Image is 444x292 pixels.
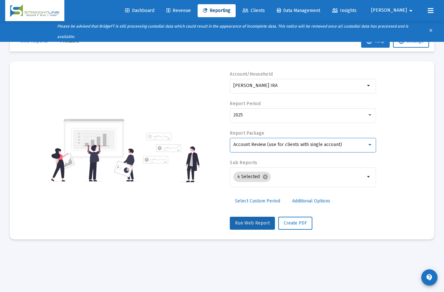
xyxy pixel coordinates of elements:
a: Revenue [161,4,196,17]
mat-icon: cancel [262,174,268,180]
span: Reporting [203,8,230,13]
a: Data Management [272,4,325,17]
span: 2025 [233,112,243,118]
span: Select Custom Period [235,198,280,204]
mat-icon: contact_support [425,274,433,281]
mat-icon: arrow_drop_down [407,4,415,17]
button: Create PDF [278,217,312,230]
label: Sub Reports [230,160,257,165]
mat-chip: 4 Selected [233,172,271,182]
span: Dashboard [125,8,154,13]
span: Clients [242,8,265,13]
i: Please be advised that BridgeFT is still processing custodial data which could result in the appe... [57,24,408,39]
img: reporting [50,118,139,182]
img: Dashboard [10,4,59,17]
span: Data Management [277,8,320,13]
span: Help [366,38,385,44]
span: Run Web Report [235,220,270,226]
mat-icon: arrow_drop_down [365,173,373,181]
a: Dashboard [120,4,160,17]
button: Run Web Report [230,217,275,230]
a: Insights [327,4,362,17]
span: [PERSON_NAME] [371,8,407,13]
label: Account/Household [230,71,273,77]
mat-chip-list: Selection [233,170,365,183]
mat-icon: arrow_drop_down [365,82,373,90]
label: Report Package [230,130,264,136]
span: Account Review (use for clients with single account) [233,142,342,147]
input: Search or select an account or household [233,83,365,88]
mat-icon: clear [428,27,433,36]
button: [PERSON_NAME] [363,4,423,17]
span: Additional Options [292,198,330,204]
a: Reporting [198,4,236,17]
span: Revenue [166,8,191,13]
span: Insights [332,8,357,13]
a: Clients [237,4,270,17]
img: reporting-alt [143,133,200,182]
label: Report Period [230,101,261,106]
span: Create PDF [284,220,307,226]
